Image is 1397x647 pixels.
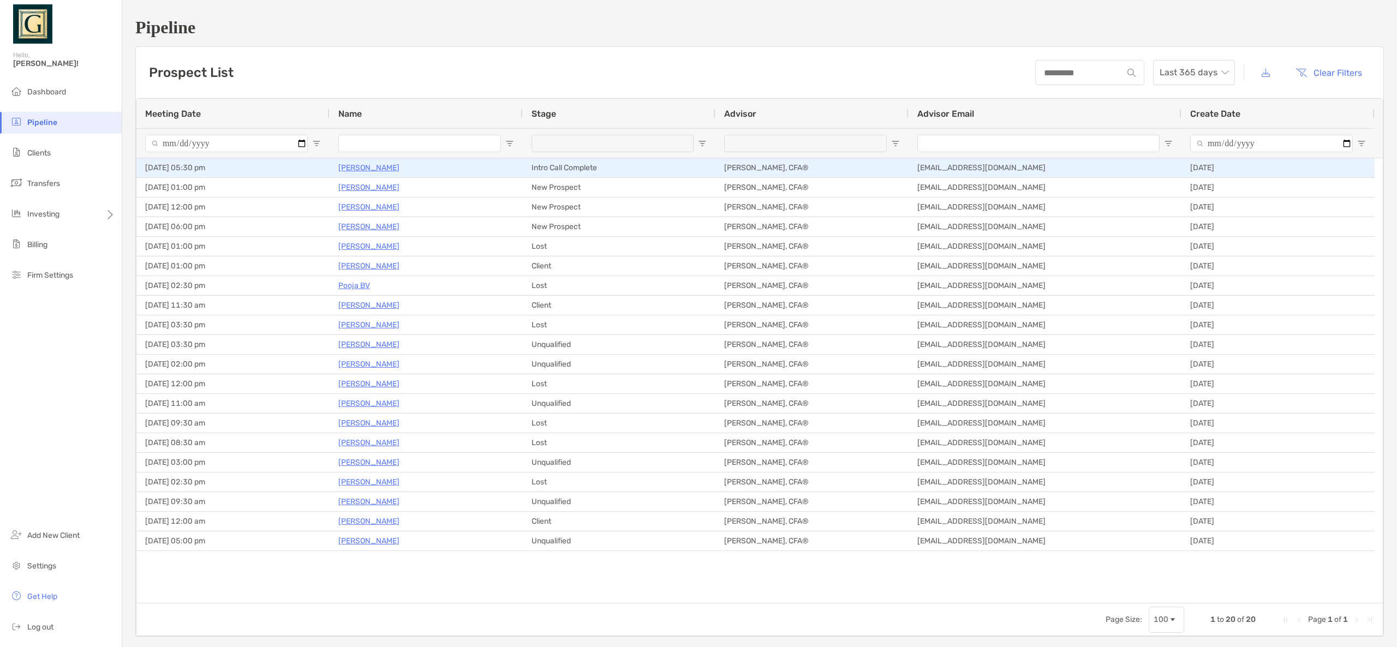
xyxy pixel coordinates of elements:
div: [PERSON_NAME], CFA® [715,472,909,492]
p: [PERSON_NAME] [338,416,399,430]
div: [DATE] 06:00 pm [136,217,330,236]
input: Meeting Date Filter Input [145,135,308,152]
span: 1 [1343,615,1348,624]
span: to [1217,615,1224,624]
div: [DATE] [1181,394,1375,413]
span: of [1334,615,1341,624]
span: Create Date [1190,109,1240,119]
div: [DATE] 02:00 pm [136,355,330,374]
div: [PERSON_NAME], CFA® [715,237,909,256]
div: [EMAIL_ADDRESS][DOMAIN_NAME] [909,315,1181,334]
button: Open Filter Menu [312,139,321,148]
div: [EMAIL_ADDRESS][DOMAIN_NAME] [909,178,1181,197]
span: Page [1308,615,1326,624]
span: 1 [1328,615,1333,624]
span: Dashboard [27,87,66,97]
div: First Page [1282,615,1291,624]
p: [PERSON_NAME] [338,514,399,528]
div: [EMAIL_ADDRESS][DOMAIN_NAME] [909,197,1181,217]
div: [PERSON_NAME], CFA® [715,531,909,550]
p: [PERSON_NAME] [338,200,399,214]
button: Open Filter Menu [1164,139,1173,148]
div: Lost [523,315,715,334]
div: Unqualified [523,453,715,472]
div: [PERSON_NAME], CFA® [715,217,909,236]
div: [DATE] 03:00 pm [136,453,330,472]
div: [DATE] [1181,178,1375,197]
div: [DATE] [1181,335,1375,354]
div: New Prospect [523,217,715,236]
p: [PERSON_NAME] [338,475,399,489]
div: [EMAIL_ADDRESS][DOMAIN_NAME] [909,512,1181,531]
div: [PERSON_NAME], CFA® [715,453,909,472]
div: Lost [523,374,715,393]
div: [DATE] 05:30 pm [136,158,330,177]
div: [DATE] 12:00 pm [136,374,330,393]
div: [EMAIL_ADDRESS][DOMAIN_NAME] [909,276,1181,295]
a: [PERSON_NAME] [338,298,399,312]
span: Meeting Date [145,109,201,119]
div: [DATE] 05:00 pm [136,531,330,550]
a: [PERSON_NAME] [338,534,399,548]
button: Open Filter Menu [891,139,900,148]
a: [PERSON_NAME] [338,220,399,233]
div: [EMAIL_ADDRESS][DOMAIN_NAME] [909,394,1181,413]
div: Unqualified [523,335,715,354]
div: Lost [523,433,715,452]
div: Page Size: [1106,615,1142,624]
p: [PERSON_NAME] [338,436,399,450]
div: New Prospect [523,178,715,197]
div: [DATE] 01:00 pm [136,178,330,197]
div: [DATE] [1181,276,1375,295]
div: [DATE] 03:30 pm [136,335,330,354]
div: [PERSON_NAME], CFA® [715,197,909,217]
div: [EMAIL_ADDRESS][DOMAIN_NAME] [909,355,1181,374]
div: [DATE] [1181,531,1375,550]
div: Unqualified [523,531,715,550]
a: [PERSON_NAME] [338,397,399,410]
div: [EMAIL_ADDRESS][DOMAIN_NAME] [909,256,1181,275]
span: Log out [27,622,53,632]
div: [EMAIL_ADDRESS][DOMAIN_NAME] [909,237,1181,256]
div: [DATE] 01:00 pm [136,237,330,256]
div: [PERSON_NAME], CFA® [715,256,909,275]
span: Advisor [724,109,756,119]
div: [DATE] [1181,414,1375,433]
div: [DATE] [1181,374,1375,393]
img: transfers icon [10,176,23,189]
a: [PERSON_NAME] [338,161,399,175]
span: 1 [1210,615,1215,624]
a: [PERSON_NAME] [338,338,399,351]
a: [PERSON_NAME] [338,456,399,469]
span: Last 365 days [1160,61,1228,85]
div: [PERSON_NAME], CFA® [715,512,909,531]
div: [PERSON_NAME], CFA® [715,315,909,334]
div: [DATE] [1181,158,1375,177]
div: [DATE] 02:30 pm [136,472,330,492]
a: [PERSON_NAME] [338,377,399,391]
div: [PERSON_NAME], CFA® [715,433,909,452]
div: Client [523,256,715,275]
div: [PERSON_NAME], CFA® [715,296,909,315]
div: [DATE] [1181,472,1375,492]
a: [PERSON_NAME] [338,181,399,194]
div: [DATE] [1181,217,1375,236]
div: [DATE] 12:00 pm [136,197,330,217]
h3: Prospect List [149,65,234,80]
p: Pooja BV [338,279,370,292]
div: [DATE] [1181,256,1375,275]
span: Advisor Email [917,109,974,119]
div: [DATE] 09:30 am [136,492,330,511]
div: [PERSON_NAME], CFA® [715,158,909,177]
button: Open Filter Menu [505,139,514,148]
div: [PERSON_NAME], CFA® [715,355,909,374]
div: 100 [1154,615,1168,624]
div: [DATE] 02:30 pm [136,276,330,295]
p: [PERSON_NAME] [338,357,399,371]
div: [PERSON_NAME], CFA® [715,335,909,354]
div: New Prospect [523,197,715,217]
div: [EMAIL_ADDRESS][DOMAIN_NAME] [909,453,1181,472]
div: Unqualified [523,355,715,374]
